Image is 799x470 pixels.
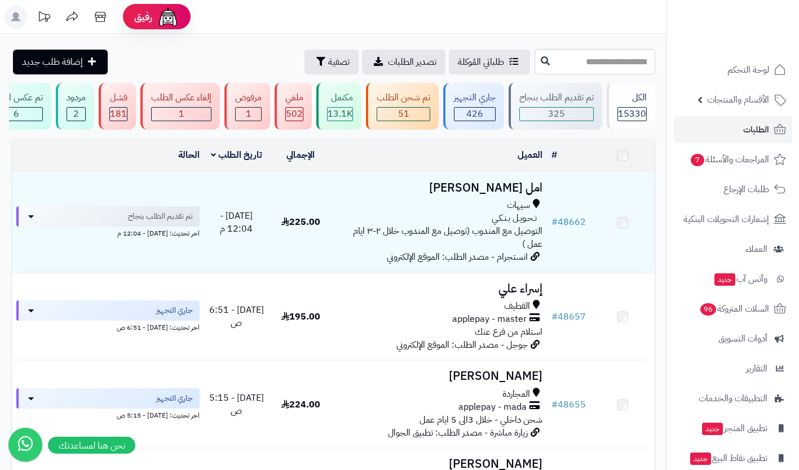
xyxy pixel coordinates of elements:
[475,325,542,339] span: استلام من فرع عنك
[492,212,537,225] span: تـحـويـل بـنـكـي
[286,148,315,162] a: الإجمالي
[235,91,262,104] div: مرفوض
[702,423,723,435] span: جديد
[674,116,792,143] a: الطلبات
[551,215,586,229] a: #48662
[604,83,657,130] a: الكل15330
[551,310,558,323] span: #
[458,401,527,414] span: applepay - mada
[548,107,565,121] span: 325
[96,83,138,130] a: فشل 181
[304,50,359,74] button: تصفية
[281,310,320,323] span: 195.00
[691,154,704,166] span: 7
[157,6,179,28] img: ai-face.png
[353,224,542,251] span: التوصيل مع المندوب (توصيل مع المندوب خلال ٢-٣ ايام عمل )
[674,206,792,233] a: إشعارات التحويلات البنكية
[337,282,542,295] h3: إسراء علي
[328,55,350,69] span: تصفية
[674,146,792,173] a: المراجعات والأسئلة7
[454,108,495,121] div: 426
[337,370,542,383] h3: [PERSON_NAME]
[13,50,108,74] a: إضافة طلب جديد
[156,393,193,404] span: جاري التجهيز
[707,92,769,108] span: الأقسام والمنتجات
[73,107,79,121] span: 2
[209,391,264,418] span: [DATE] - 5:15 ص
[54,83,96,130] a: مردود 2
[281,215,320,229] span: 225.00
[16,409,200,420] div: اخر تحديث: [DATE] - 5:15 ص
[713,271,767,287] span: وآتس آب
[458,55,504,69] span: طلباتي المُوكلة
[327,91,353,104] div: مكتمل
[699,391,767,406] span: التطبيقات والخدمات
[674,355,792,382] a: التقارير
[674,415,792,442] a: تطبيق المتجرجديد
[337,181,542,194] h3: امل [PERSON_NAME]
[551,398,558,411] span: #
[727,62,769,78] span: لوحة التحكم
[690,453,711,465] span: جديد
[281,398,320,411] span: 224.00
[690,152,769,167] span: المراجعات والأسئلة
[388,55,436,69] span: تصدير الطلبات
[441,83,506,130] a: جاري التجهيز 426
[700,303,716,316] span: 96
[701,420,767,436] span: تطبيق المتجر
[520,108,593,121] div: 325
[506,83,604,130] a: تم تقديم الطلب بنجاح 325
[617,91,647,104] div: الكل
[683,211,769,227] span: إشعارات التحويلات البنكية
[377,91,430,104] div: تم شحن الطلب
[211,148,262,162] a: تاريخ الطلب
[723,181,769,197] span: طلبات الإرجاع
[388,426,528,440] span: زيارة مباشرة - مصدر الطلب: تطبيق الجوال
[314,83,364,130] a: مكتمل 13.1K
[16,321,200,332] div: اخر تحديث: [DATE] - 6:51 ص
[285,91,303,104] div: ملغي
[286,107,303,121] span: 502
[420,413,542,427] span: شحن داخلي - خلال 3الى 5 ايام عمل
[236,108,261,121] div: 1
[699,301,769,317] span: السلات المتروكة
[551,215,558,229] span: #
[454,91,496,104] div: جاري التجهيز
[178,148,200,162] a: الحالة
[452,313,527,326] span: applepay - master
[222,83,272,130] a: مرفوض 1
[551,398,586,411] a: #48655
[714,273,735,286] span: جديد
[16,227,200,238] div: اخر تحديث: [DATE] - 12:04 م
[551,310,586,323] a: #48657
[674,325,792,352] a: أدوات التسويق
[674,265,792,292] a: وآتس آبجديد
[689,450,767,466] span: تطبيق نقاط البيع
[674,385,792,412] a: التطبيقات والخدمات
[502,388,530,401] span: المجاردة
[364,83,441,130] a: تم شحن الطلب 51
[151,91,211,104] div: إلغاء عكس الطلب
[272,83,314,130] a: ملغي 502
[519,91,594,104] div: تم تقديم الطلب بنجاح
[286,108,303,121] div: 502
[30,6,58,31] a: تحديثات المنصة
[128,211,193,222] span: تم تقديم الطلب بنجاح
[746,361,767,376] span: التقارير
[718,331,767,347] span: أدوات التسويق
[138,83,222,130] a: إلغاء عكس الطلب 1
[220,209,253,236] span: [DATE] - 12:04 م
[396,338,528,352] span: جوجل - مصدر الطلب: الموقع الإلكتروني
[67,108,85,121] div: 2
[179,107,184,121] span: 1
[110,107,127,121] span: 181
[246,107,251,121] span: 1
[67,91,86,104] div: مردود
[518,148,542,162] a: العميل
[507,199,530,212] span: سيهات
[674,176,792,203] a: طلبات الإرجاع
[362,50,445,74] a: تصدير الطلبات
[209,303,264,330] span: [DATE] - 6:51 ص
[674,56,792,83] a: لوحة التحكم
[466,107,483,121] span: 426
